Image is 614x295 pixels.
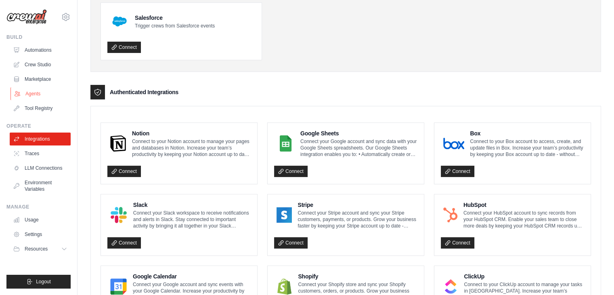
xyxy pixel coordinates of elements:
img: Google Sheets Logo [277,135,295,152]
img: Slack Logo [110,207,128,223]
a: Environment Variables [10,176,71,196]
h4: Box [470,129,584,137]
a: Automations [10,44,71,57]
div: Manage [6,204,71,210]
p: Connect to your Notion account to manage your pages and databases in Notion. Increase your team’s... [132,138,251,158]
h4: Stripe [298,201,417,209]
h4: Salesforce [135,14,215,22]
a: Agents [10,87,71,100]
a: Integrations [10,133,71,145]
h4: Google Calendar [133,272,251,280]
img: Google Calendar Logo [110,278,127,295]
img: Box Logo [443,135,464,152]
button: Logout [6,275,71,289]
h4: Slack [133,201,251,209]
h3: Authenticated Integrations [110,88,178,96]
img: Notion Logo [110,135,126,152]
a: Usage [10,213,71,226]
span: Resources [25,246,48,252]
p: Connect your Slack workspace to receive notifications and alerts in Slack. Stay connected to impo... [133,210,251,229]
p: Connect your HubSpot account to sync records from your HubSpot CRM. Enable your sales team to clo... [463,210,584,229]
p: Trigger crews from Salesforce events [135,23,215,29]
a: Connect [107,166,141,177]
div: Operate [6,123,71,129]
a: Connect [107,42,141,53]
a: Settings [10,228,71,241]
h4: Shopify [298,272,417,280]
a: Crew Studio [10,58,71,71]
img: Logo [6,9,47,25]
h4: Google Sheets [300,129,417,137]
a: Traces [10,147,71,160]
a: Connect [441,237,474,249]
p: Connect your Stripe account and sync your Stripe customers, payments, or products. Grow your busi... [298,210,417,229]
img: Salesforce Logo [110,12,129,31]
button: Resources [10,242,71,255]
span: Logout [36,278,51,285]
div: Build [6,34,71,40]
h4: Notion [132,129,251,137]
img: Stripe Logo [277,207,292,223]
a: Connect [274,166,308,177]
a: Marketplace [10,73,71,86]
img: Shopify Logo [277,278,292,295]
a: Tool Registry [10,102,71,115]
a: LLM Connections [10,162,71,175]
a: Connect [274,237,308,249]
a: Connect [441,166,474,177]
p: Connect your Google account and sync data with your Google Sheets spreadsheets. Our Google Sheets... [300,138,417,158]
h4: ClickUp [464,272,584,280]
img: ClickUp Logo [443,278,458,295]
img: HubSpot Logo [443,207,458,223]
h4: HubSpot [463,201,584,209]
a: Connect [107,237,141,249]
p: Connect to your Box account to access, create, and update files in Box. Increase your team’s prod... [470,138,584,158]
